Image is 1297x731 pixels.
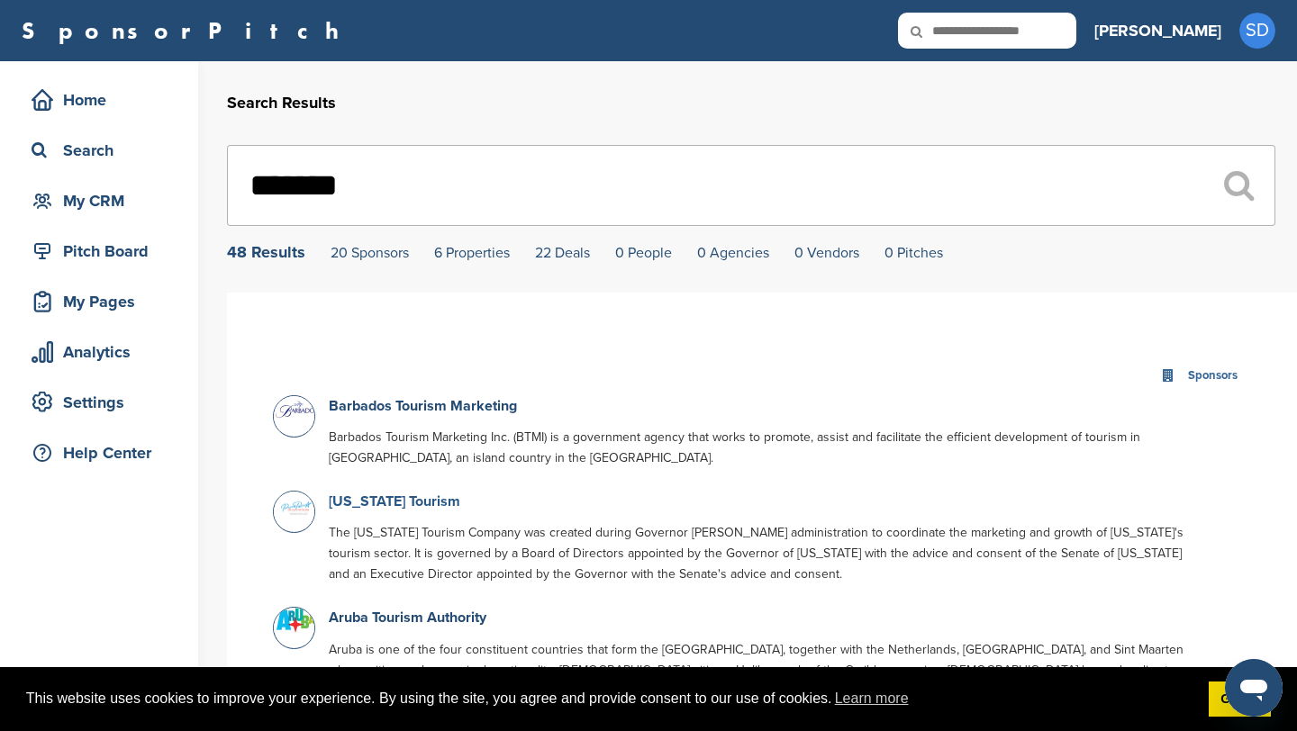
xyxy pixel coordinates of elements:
a: Barbados Tourism Marketing [329,397,517,415]
a: [US_STATE] Tourism [329,492,460,510]
p: Barbados Tourism Marketing Inc. (BTMI) is a government agency that works to promote, assist and f... [329,427,1191,468]
a: 0 Vendors [794,244,859,262]
div: Analytics [27,336,180,368]
a: Help Center [18,432,180,474]
a: learn more about cookies [832,685,912,712]
a: My Pages [18,281,180,322]
h3: [PERSON_NAME] [1094,18,1221,43]
a: My CRM [18,180,180,221]
a: 0 Agencies [697,244,769,262]
img: Open uri20141112 50798 16czbi9 [274,396,319,431]
div: Settings [27,386,180,419]
a: dismiss cookie message [1209,681,1271,717]
a: Aruba Tourism Authority [329,609,486,627]
a: Settings [18,382,180,423]
img: Pr logo [274,492,319,525]
a: Search [18,130,180,171]
a: Analytics [18,331,180,373]
div: 48 Results [227,244,305,260]
div: My CRM [27,185,180,217]
div: Search [27,134,180,167]
span: This website uses cookies to improve your experience. By using the site, you agree and provide co... [26,685,1194,712]
a: 22 Deals [535,244,590,262]
div: Pitch Board [27,235,180,267]
a: 20 Sponsors [331,244,409,262]
a: 0 Pitches [884,244,943,262]
iframe: Button to launch messaging window [1225,659,1283,717]
div: Sponsors [1184,365,1242,386]
a: [PERSON_NAME] [1094,11,1221,50]
span: SD [1239,13,1275,49]
p: The [US_STATE] Tourism Company was created during Governor [PERSON_NAME] administration to coordi... [329,522,1191,584]
a: Home [18,79,180,121]
h2: Search Results [227,91,1275,115]
img: Img 1853 [274,608,319,633]
a: 0 People [615,244,672,262]
a: 6 Properties [434,244,510,262]
a: Pitch Board [18,230,180,272]
div: Help Center [27,437,180,469]
div: My Pages [27,285,180,318]
div: Home [27,84,180,116]
a: SponsorPitch [22,19,350,42]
